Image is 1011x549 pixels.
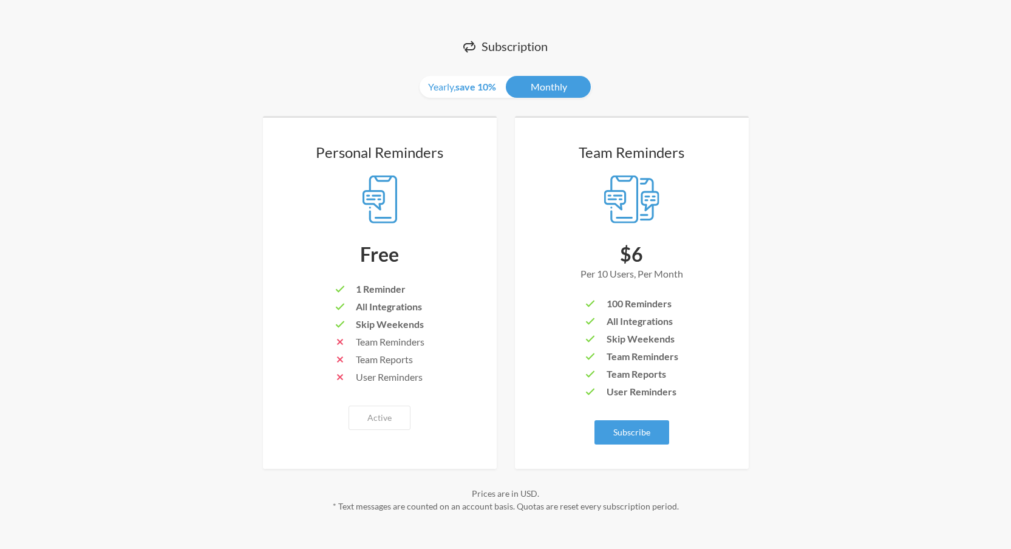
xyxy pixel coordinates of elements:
[607,298,672,309] span: 100 Reminders
[349,406,410,430] button: Active
[356,353,413,365] span: Team Reports
[287,242,472,267] div: Free
[263,38,749,55] h1: Subscription
[607,315,673,327] span: All Integrations
[539,242,724,267] div: $6
[356,371,423,383] span: User Reminders
[356,318,424,330] span: Skip Weekends
[594,420,669,445] button: Subscribe
[506,76,591,98] a: Monthly
[420,76,505,98] a: Yearly,save 10%
[607,333,675,344] span: Skip Weekends
[539,267,724,281] div: Per 10 Users, Per Month
[607,368,666,380] span: Team Reports
[455,81,496,92] strong: save 10%
[356,283,406,295] span: 1 Reminder
[539,142,724,163] h3: Team Reminders
[607,386,676,397] span: User Reminders
[356,336,424,347] span: Team Reminders
[287,142,472,163] h3: Personal Reminders
[607,350,678,362] span: Team Reminders
[356,301,422,312] span: All Integrations
[263,487,749,513] div: Prices are in USD. * Text messages are counted on an account basis. Quotas are reset every subscr...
